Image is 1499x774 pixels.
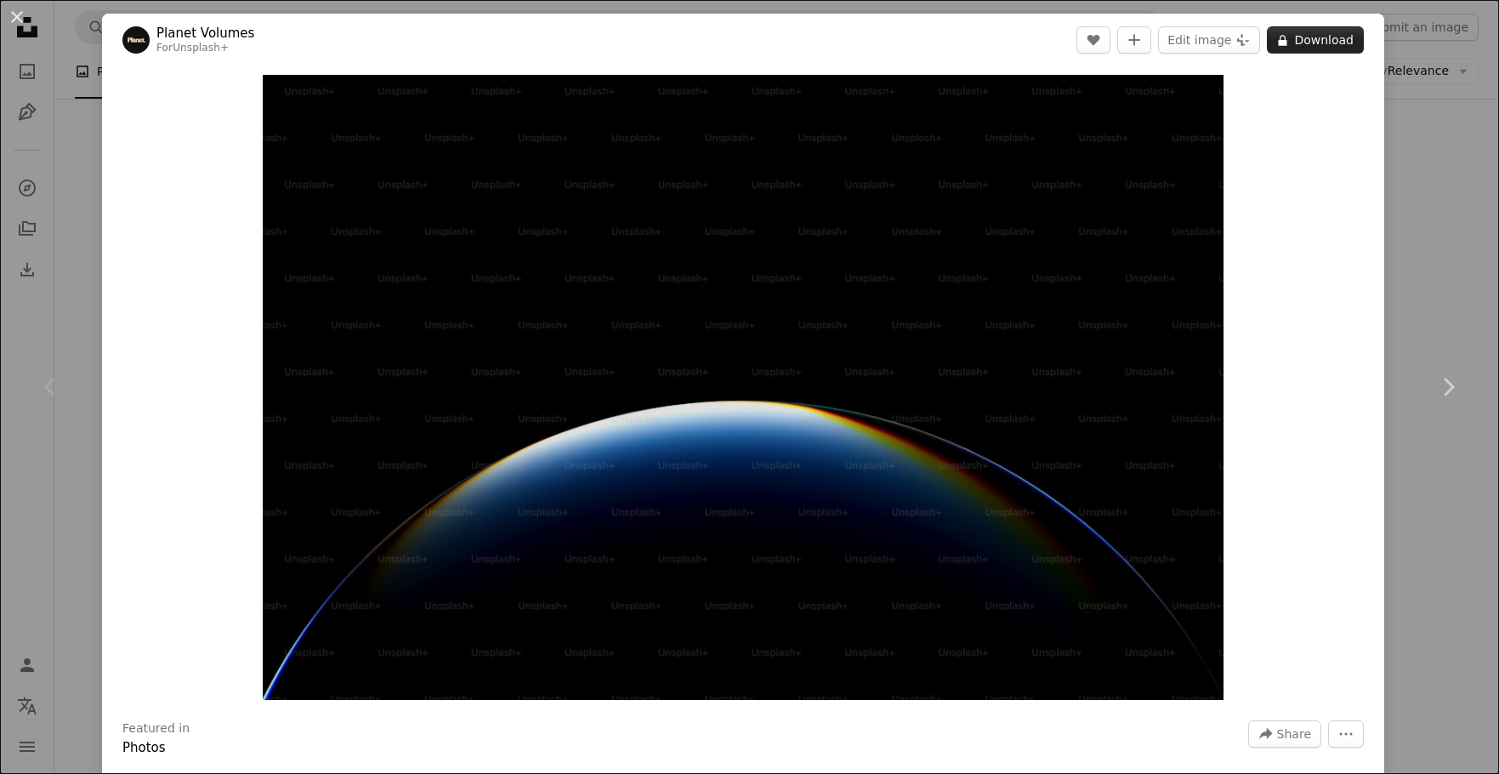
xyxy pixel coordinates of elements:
img: Go to Planet Volumes's profile [122,26,150,54]
a: Unsplash+ [173,42,229,54]
a: Planet Volumes [156,25,254,42]
button: Like [1076,26,1110,54]
a: Next [1397,305,1499,469]
a: Photos [122,740,166,755]
button: More Actions [1328,720,1364,748]
div: For [156,42,254,55]
button: Share this image [1248,720,1321,748]
img: a black background with a rainbow in the middle [263,75,1224,700]
h3: Featured in [122,720,190,737]
button: Edit image [1158,26,1260,54]
button: Zoom in on this image [263,75,1224,700]
span: Share [1277,721,1311,747]
button: Download [1267,26,1364,54]
button: Add to Collection [1117,26,1151,54]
